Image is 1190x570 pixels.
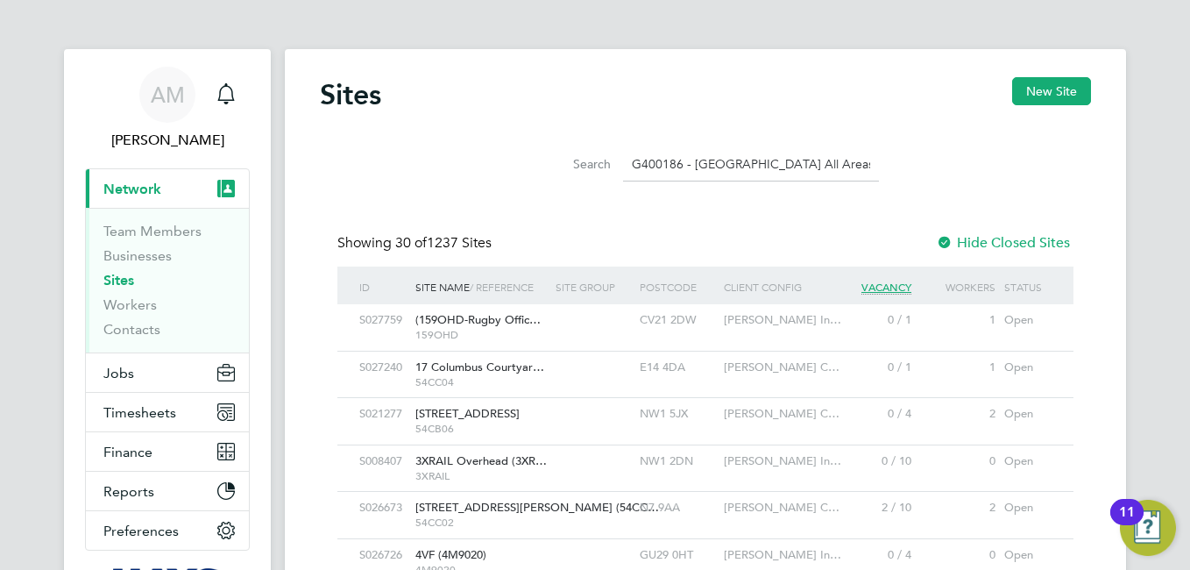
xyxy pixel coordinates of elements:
span: [PERSON_NAME] C… [724,500,839,515]
span: 3XRAIL [415,469,547,483]
span: 3XRAIL Overhead (3XR… [415,453,547,468]
div: S027240 [355,352,411,384]
a: Contacts [103,321,160,338]
span: [STREET_ADDRESS] [415,406,520,421]
a: S0084073XRAIL Overhead (3XR… 3XRAILNW1 2DN[PERSON_NAME] In…0 / 100Open [355,445,1056,460]
button: Open Resource Center, 11 new notifications [1120,500,1176,556]
span: Reports [103,483,154,500]
span: Jobs [103,365,134,381]
span: Network [103,181,161,197]
button: Jobs [86,353,249,392]
span: Vacancy [861,280,911,295]
div: Workers [916,267,1000,307]
div: Open [1000,398,1056,431]
button: Network [86,169,249,208]
span: 54CB06 [415,422,547,436]
span: 30 of [395,234,427,252]
div: Open [1000,492,1056,524]
div: N7 9AA [635,492,719,524]
div: Network [86,208,249,353]
span: 4VF (4M9020) [415,547,486,562]
div: Client Config [719,267,832,307]
div: Showing [337,234,495,253]
div: 2 / 10 [832,492,916,524]
button: Preferences [86,511,249,550]
span: AM [151,83,185,106]
a: S026673[STREET_ADDRESS][PERSON_NAME] (54CC… 54CC02N7 9AA[PERSON_NAME] C…2 / 102Open [355,491,1056,506]
div: NW1 2DN [635,445,719,478]
h2: Sites [320,77,381,112]
span: [PERSON_NAME] In… [724,312,841,327]
div: Open [1000,352,1056,384]
div: 1 [916,304,1000,337]
a: Team Members [103,223,202,239]
span: (159OHD-Rugby Offic… [415,312,541,327]
div: Open [1000,445,1056,478]
div: S021277 [355,398,411,431]
span: [STREET_ADDRESS][PERSON_NAME] (54CC… [415,500,659,515]
span: Preferences [103,523,179,539]
span: 54CC02 [415,516,547,530]
div: 0 / 4 [832,398,916,431]
div: Site Name [411,267,551,307]
span: [PERSON_NAME] C… [724,360,839,374]
a: S021277[STREET_ADDRESS] 54CB06NW1 5JX[PERSON_NAME] C…0 / 42Open [355,397,1056,412]
input: Site name, group, address or client config [623,147,879,182]
a: Workers [103,296,157,313]
a: S027759(159OHD-Rugby Offic… 159OHDCV21 2DW[PERSON_NAME] In…0 / 11Open [355,303,1056,318]
div: Status [1000,267,1056,307]
a: Sites [103,272,134,289]
a: S02724017 Columbus Courtyar… 54CC04E14 4DA[PERSON_NAME] C…0 / 11Open [355,351,1056,366]
span: Timesheets [103,404,176,421]
span: 159OHD [415,328,547,342]
div: 0 / 1 [832,304,916,337]
div: Postcode [635,267,719,307]
div: S008407 [355,445,411,478]
div: 11 [1119,512,1135,535]
div: 2 [916,398,1000,431]
span: / Reference [470,280,534,294]
div: 0 [916,445,1000,478]
label: Hide Closed Sites [936,234,1070,252]
button: Finance [86,432,249,471]
div: S026673 [355,492,411,524]
div: Site Group [551,267,635,307]
span: 1237 Sites [395,234,492,252]
div: 0 / 1 [832,352,916,384]
a: S0267264VF (4M9020) 4M9020GU29 0HT[PERSON_NAME] In…0 / 40Open [355,538,1056,553]
div: S027759 [355,304,411,337]
div: NW1 5JX [635,398,719,431]
a: AM[PERSON_NAME] [85,67,250,151]
label: Search [532,156,611,172]
a: Businesses [103,247,172,264]
div: E14 4DA [635,352,719,384]
button: Timesheets [86,393,249,431]
span: [PERSON_NAME] C… [724,406,839,421]
span: Anuja Mishra [85,130,250,151]
span: 17 Columbus Courtyar… [415,360,544,374]
div: 1 [916,352,1000,384]
span: 54CC04 [415,375,547,389]
div: 2 [916,492,1000,524]
span: Finance [103,444,152,460]
span: [PERSON_NAME] In… [724,453,841,468]
div: 0 / 10 [832,445,916,478]
div: ID [355,267,411,307]
button: New Site [1012,77,1091,105]
button: Reports [86,472,249,510]
span: [PERSON_NAME] In… [724,547,841,562]
div: CV21 2DW [635,304,719,337]
div: Open [1000,304,1056,337]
